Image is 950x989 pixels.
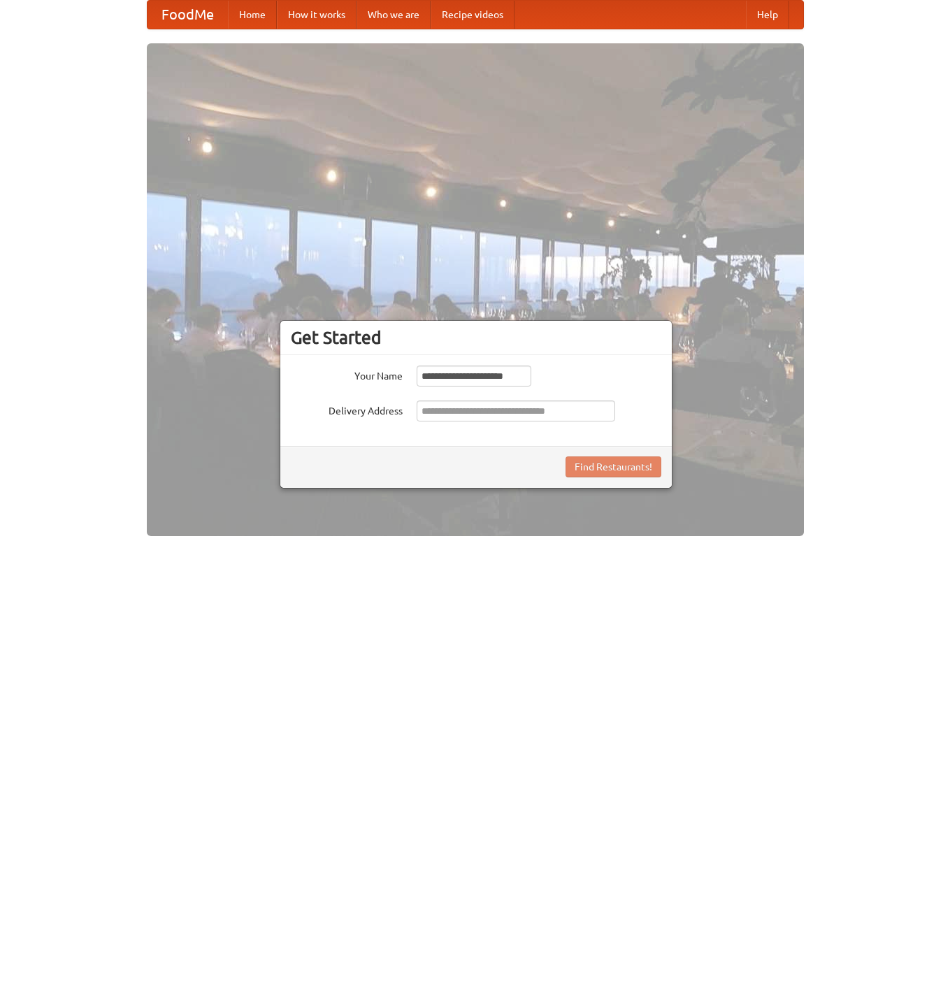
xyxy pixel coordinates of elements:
[277,1,357,29] a: How it works
[228,1,277,29] a: Home
[291,400,403,418] label: Delivery Address
[746,1,789,29] a: Help
[291,366,403,383] label: Your Name
[431,1,514,29] a: Recipe videos
[566,456,661,477] button: Find Restaurants!
[291,327,661,348] h3: Get Started
[147,1,228,29] a: FoodMe
[357,1,431,29] a: Who we are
